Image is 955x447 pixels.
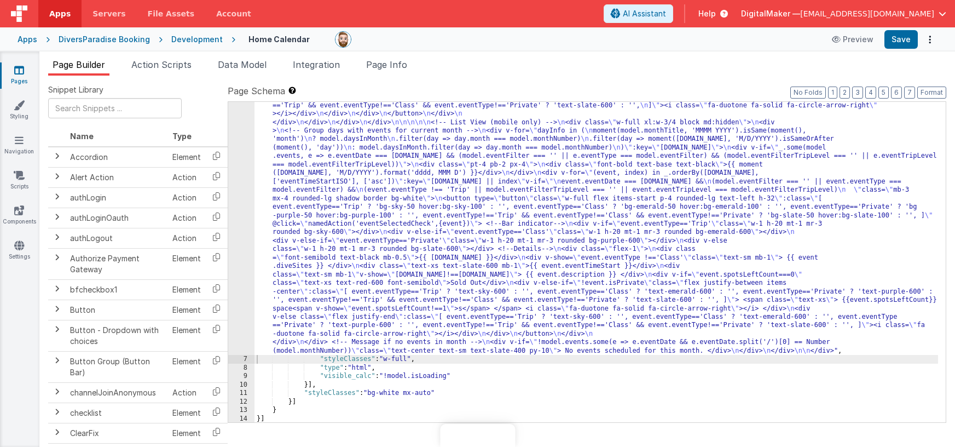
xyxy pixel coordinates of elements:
span: DigitalMaker — [741,8,800,19]
span: Help [698,8,716,19]
td: authLogin [66,187,168,208]
span: AI Assistant [623,8,666,19]
td: authLogout [66,228,168,248]
div: DiversParadise Booking [59,34,150,45]
span: Servers [92,8,125,19]
span: Page Schema [228,84,285,98]
td: Button - Dropdown with choices [66,320,168,351]
div: 9 [228,372,254,380]
td: Element [168,300,205,320]
div: Apps [18,34,37,45]
td: ClearFix [66,423,168,443]
td: Alert Action [66,167,168,187]
td: Element [168,248,205,279]
td: Action [168,187,205,208]
div: 7 [228,355,254,363]
div: Development [171,34,223,45]
td: Action [168,167,205,187]
button: AI Assistant [604,4,673,23]
span: Page Info [366,59,407,70]
span: Page Builder [53,59,105,70]
td: channelJoinAnonymous [66,382,168,403]
span: Name [70,131,94,141]
button: 4 [865,87,876,99]
td: Action [168,208,205,228]
div: 12 [228,398,254,406]
button: 1 [828,87,837,99]
input: Search Snippets ... [48,98,182,118]
button: 5 [878,87,889,99]
td: Element [168,351,205,382]
span: [EMAIL_ADDRESS][DOMAIN_NAME] [800,8,934,19]
div: 14 [228,415,254,423]
div: 8 [228,364,254,372]
span: Type [172,131,192,141]
td: Element [168,423,205,443]
button: Format [917,87,946,99]
span: Action Scripts [131,59,192,70]
button: DigitalMaker — [EMAIL_ADDRESS][DOMAIN_NAME] [741,8,946,19]
td: checklist [66,403,168,423]
div: 10 [228,381,254,389]
button: No Folds [790,87,826,99]
span: Integration [293,59,340,70]
span: File Assets [148,8,195,19]
td: Element [168,147,205,168]
td: authLoginOauth [66,208,168,228]
button: Options [922,32,937,47]
img: 338b8ff906eeea576da06f2fc7315c1b [335,32,351,47]
td: Element [168,279,205,300]
button: Save [884,30,918,49]
td: Authorize Payment Gateway [66,248,168,279]
td: Action [168,228,205,248]
td: Element [168,320,205,351]
td: Accordion [66,147,168,168]
td: Button Group (Button Bar) [66,351,168,382]
td: bfcheckbox1 [66,279,168,300]
span: Data Model [218,59,267,70]
td: Element [168,403,205,423]
span: Snippet Library [48,84,103,95]
button: 2 [840,87,850,99]
button: 6 [891,87,902,99]
button: 3 [852,87,863,99]
td: Button [66,300,168,320]
div: 13 [228,406,254,414]
iframe: Marker.io feedback button [440,424,515,447]
div: 11 [228,389,254,397]
span: Apps [49,8,71,19]
td: Action [168,382,205,403]
h4: Home Calendar [248,35,310,43]
button: Preview [825,31,880,48]
button: 7 [904,87,915,99]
